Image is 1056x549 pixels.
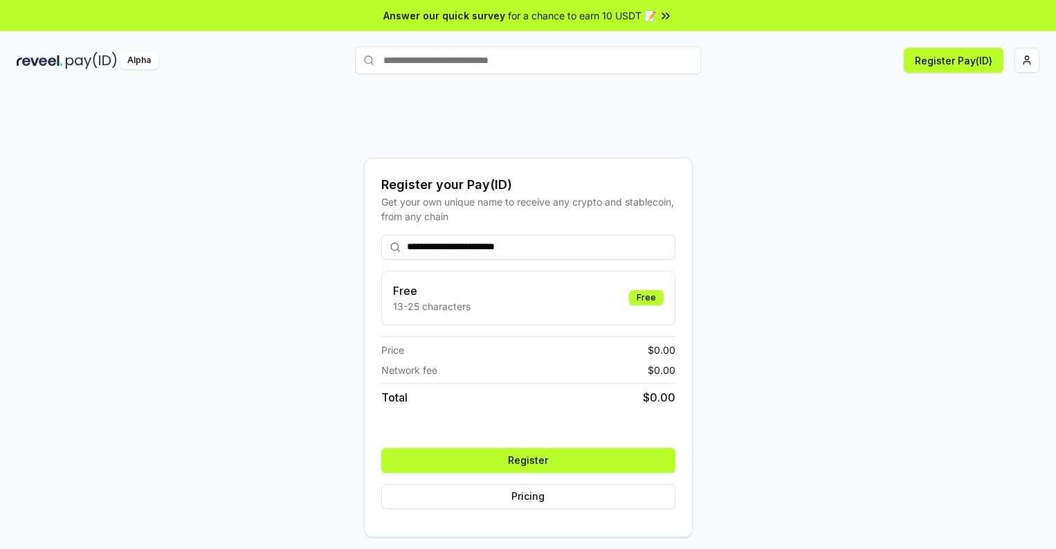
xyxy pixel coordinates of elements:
[66,52,117,69] img: pay_id
[629,290,664,305] div: Free
[508,8,656,23] span: for a chance to earn 10 USDT 📝
[120,52,158,69] div: Alpha
[381,175,675,195] div: Register your Pay(ID)
[648,363,675,377] span: $ 0.00
[381,343,404,357] span: Price
[17,52,63,69] img: reveel_dark
[904,48,1003,73] button: Register Pay(ID)
[643,389,675,406] span: $ 0.00
[393,299,471,314] p: 13-25 characters
[381,389,408,406] span: Total
[381,448,675,473] button: Register
[648,343,675,357] span: $ 0.00
[381,363,437,377] span: Network fee
[381,195,675,224] div: Get your own unique name to receive any crypto and stablecoin, from any chain
[381,484,675,509] button: Pricing
[393,282,471,299] h3: Free
[383,8,505,23] span: Answer our quick survey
